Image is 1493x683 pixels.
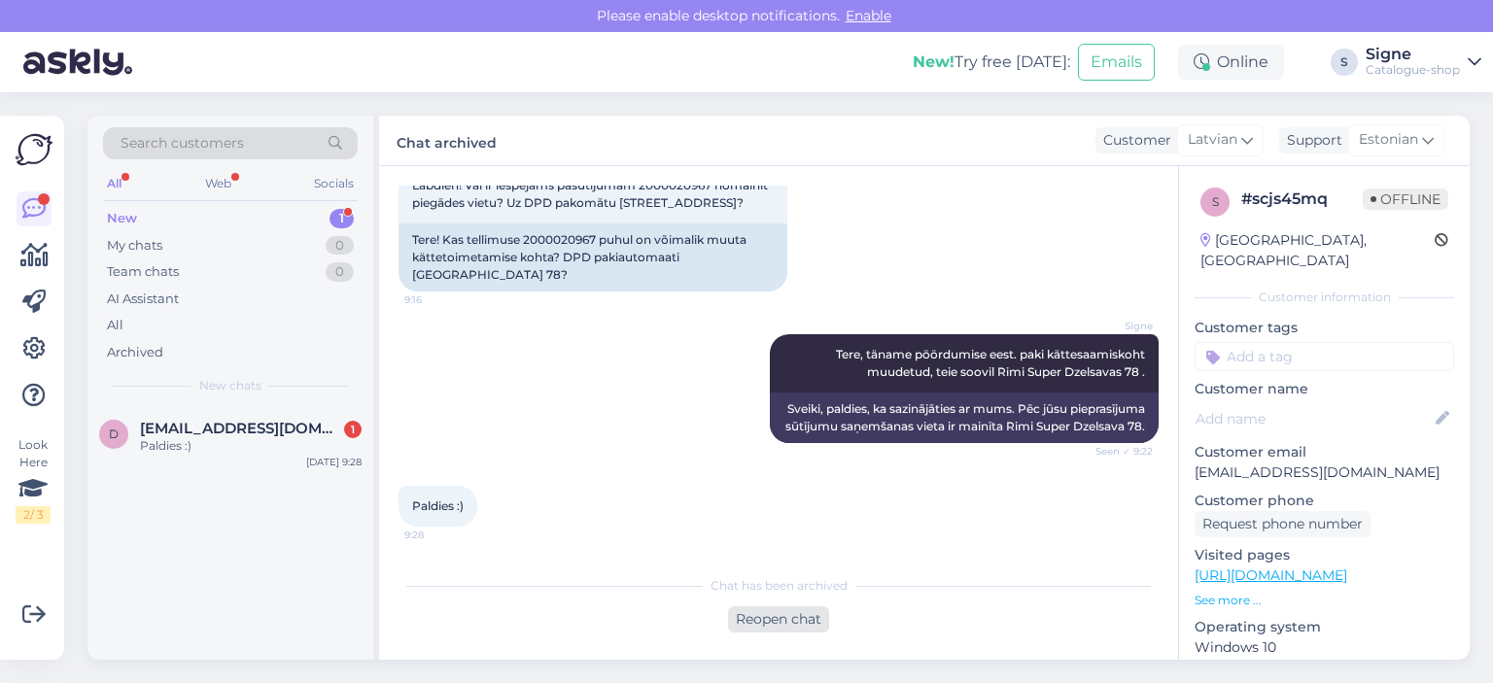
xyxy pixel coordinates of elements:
[840,7,897,24] span: Enable
[1095,130,1171,151] div: Customer
[1195,318,1454,338] p: Customer tags
[103,171,125,196] div: All
[728,606,829,632] div: Reopen chat
[16,131,52,168] img: Askly Logo
[107,236,162,256] div: My chats
[1195,617,1454,637] p: Operating system
[412,498,464,513] span: Paldies :)
[1195,379,1454,399] p: Customer name
[1188,129,1237,151] span: Latvian
[326,262,354,282] div: 0
[1196,408,1432,429] input: Add name
[1195,289,1454,306] div: Customer information
[399,223,787,291] div: Tere! Kas tellimuse 2000020967 puhul on võimalik muuta kättetoimetamise kohta? DPD pakiautomaati ...
[1200,230,1435,271] div: [GEOGRAPHIC_DATA], [GEOGRAPHIC_DATA]
[107,343,163,362] div: Archived
[397,127,497,154] label: Chat archived
[711,577,848,595] span: Chat has been archived
[140,437,362,455] div: Paldies :)
[1212,194,1219,209] span: s
[1080,319,1153,333] span: Signe
[107,316,123,335] div: All
[107,209,137,228] div: New
[1195,637,1454,658] p: Windows 10
[140,420,342,437] span: dliberte@inbox.lv
[16,436,51,524] div: Look Here
[1195,491,1454,511] p: Customer phone
[836,347,1148,379] span: Tere, täname pöördumise eest. paki kättesaamiskoht muudetud, teie soovil Rimi Super Dzelsavas 78 .
[1241,188,1363,211] div: # scjs45mq
[913,52,955,71] b: New!
[310,171,358,196] div: Socials
[1359,129,1418,151] span: Estonian
[1195,566,1347,584] a: [URL][DOMAIN_NAME]
[326,236,354,256] div: 0
[1363,188,1448,210] span: Offline
[913,51,1070,74] div: Try free [DATE]:
[344,421,362,438] div: 1
[1366,62,1460,78] div: Catalogue-shop
[1078,44,1155,81] button: Emails
[121,133,244,154] span: Search customers
[1366,47,1460,62] div: Signe
[1279,130,1342,151] div: Support
[1195,442,1454,462] p: Customer email
[1195,511,1371,537] div: Request phone number
[404,528,477,542] span: 9:28
[199,377,261,394] span: New chats
[16,506,51,524] div: 2 / 3
[1080,444,1153,459] span: Seen ✓ 9:22
[1366,47,1481,78] a: SigneCatalogue-shop
[1195,592,1454,609] p: See more ...
[1195,545,1454,565] p: Visited pages
[1195,462,1454,483] p: [EMAIL_ADDRESS][DOMAIN_NAME]
[1195,342,1454,371] input: Add a tag
[201,171,235,196] div: Web
[107,262,179,282] div: Team chats
[1331,49,1358,76] div: S
[404,292,477,307] span: 9:16
[107,290,179,309] div: AI Assistant
[770,393,1159,443] div: Sveiki, paldies, ka sazinājāties ar mums. Pēc jūsu pieprasījuma sūtījumu saņemšanas vieta ir main...
[330,209,354,228] div: 1
[109,427,119,441] span: d
[1178,45,1284,80] div: Online
[306,455,362,469] div: [DATE] 9:28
